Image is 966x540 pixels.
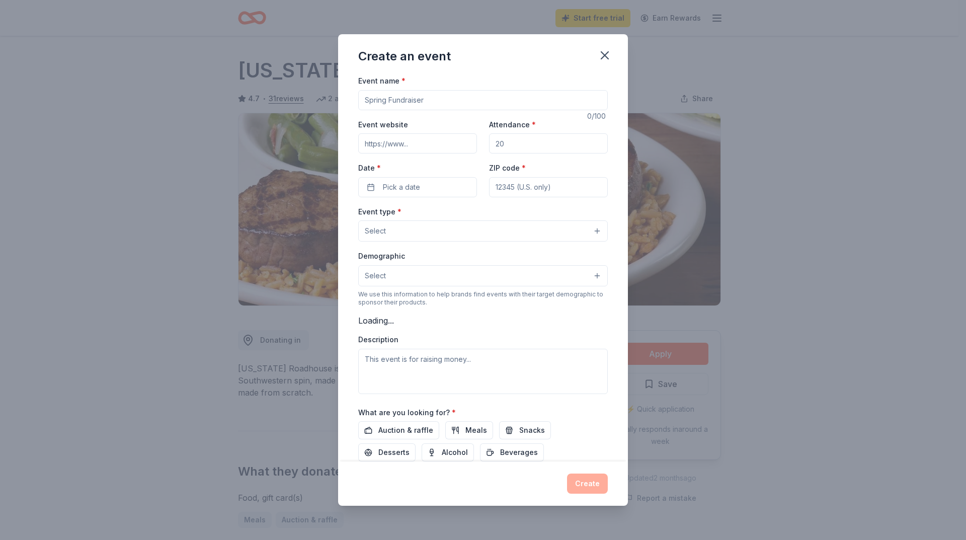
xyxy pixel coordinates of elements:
[358,207,401,217] label: Event type
[445,421,493,439] button: Meals
[519,424,545,436] span: Snacks
[480,443,544,461] button: Beverages
[358,76,406,86] label: Event name
[358,265,608,286] button: Select
[358,421,439,439] button: Auction & raffle
[358,290,608,306] div: We use this information to help brands find events with their target demographic to sponsor their...
[500,446,538,458] span: Beverages
[358,163,477,173] label: Date
[358,133,477,153] input: https://www...
[489,120,536,130] label: Attendance
[358,408,456,418] label: What are you looking for?
[365,225,386,237] span: Select
[383,181,420,193] span: Pick a date
[358,90,608,110] input: Spring Fundraiser
[358,335,398,345] label: Description
[365,270,386,282] span: Select
[358,48,451,64] div: Create an event
[489,163,526,173] label: ZIP code
[358,251,405,261] label: Demographic
[358,220,608,242] button: Select
[358,443,416,461] button: Desserts
[489,133,608,153] input: 20
[587,110,608,122] div: 0 /100
[358,177,477,197] button: Pick a date
[358,315,608,327] div: Loading...
[378,446,410,458] span: Desserts
[489,177,608,197] input: 12345 (U.S. only)
[358,120,408,130] label: Event website
[422,443,474,461] button: Alcohol
[442,446,468,458] span: Alcohol
[465,424,487,436] span: Meals
[378,424,433,436] span: Auction & raffle
[499,421,551,439] button: Snacks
